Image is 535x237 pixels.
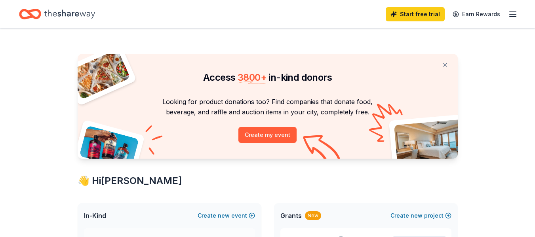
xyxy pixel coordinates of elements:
a: Home [19,5,95,23]
span: new [411,211,423,220]
a: Start free trial [386,7,445,21]
button: Createnewevent [198,211,255,220]
p: Looking for product donations too? Find companies that donate food, beverage, and raffle and auct... [87,97,448,118]
a: Earn Rewards [448,7,505,21]
button: Create my event [238,127,297,143]
span: Grants [280,211,302,220]
span: new [218,211,230,220]
span: 3800 + [238,72,267,83]
span: Access in-kind donors [203,72,332,83]
img: Pizza [69,49,130,100]
button: Createnewproject [390,211,451,220]
img: Curvy arrow [303,135,343,165]
div: New [305,211,321,220]
div: 👋 Hi [PERSON_NAME] [78,174,458,187]
span: In-Kind [84,211,106,220]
